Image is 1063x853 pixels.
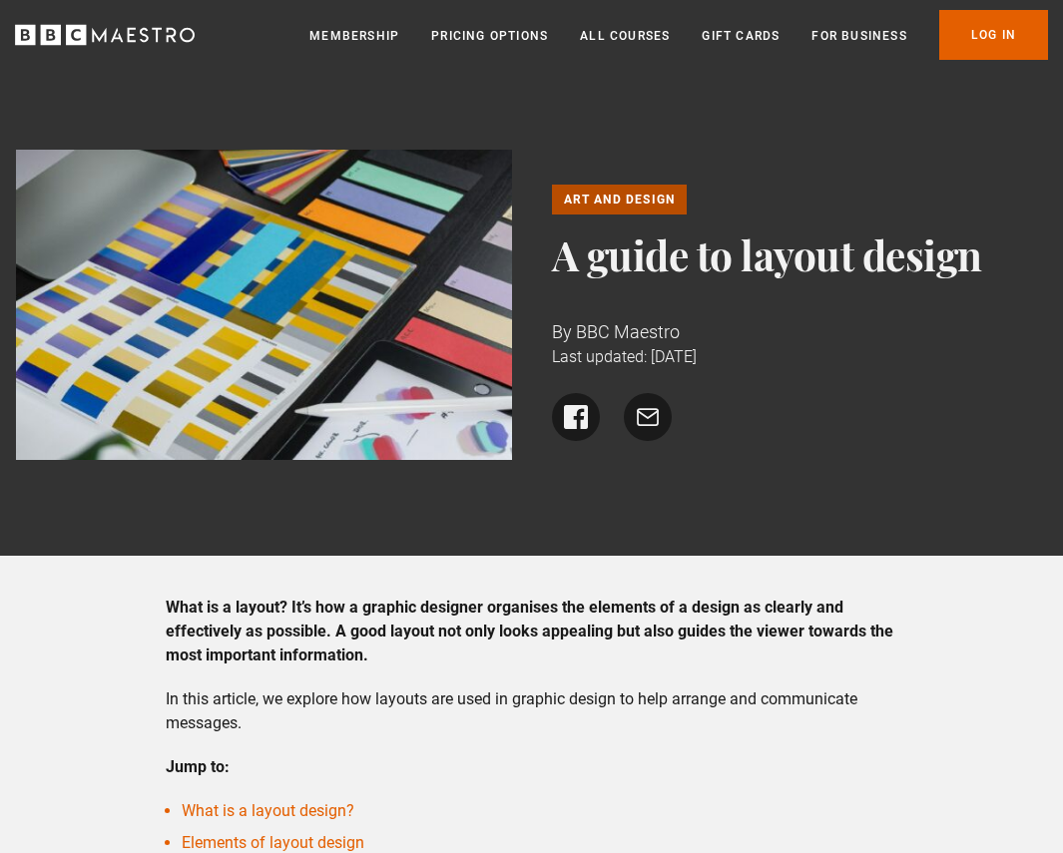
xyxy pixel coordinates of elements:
[939,10,1048,60] a: Log In
[309,26,399,46] a: Membership
[552,347,697,366] time: Last updated: [DATE]
[552,185,688,214] a: Art and Design
[166,687,897,735] p: In this article, we explore how layouts are used in graphic design to help arrange and communicat...
[580,26,670,46] a: All Courses
[182,801,354,820] a: What is a layout design?
[431,26,548,46] a: Pricing Options
[702,26,780,46] a: Gift Cards
[15,20,195,50] svg: BBC Maestro
[552,321,572,342] span: By
[811,26,906,46] a: For business
[166,757,230,776] strong: Jump to:
[182,833,364,852] a: Elements of layout design
[552,230,1048,278] h1: A guide to layout design
[576,321,680,342] span: BBC Maestro
[166,598,893,664] strong: What is a layout? It’s how a graphic designer organises the elements of a design as clearly and e...
[309,10,1048,60] nav: Primary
